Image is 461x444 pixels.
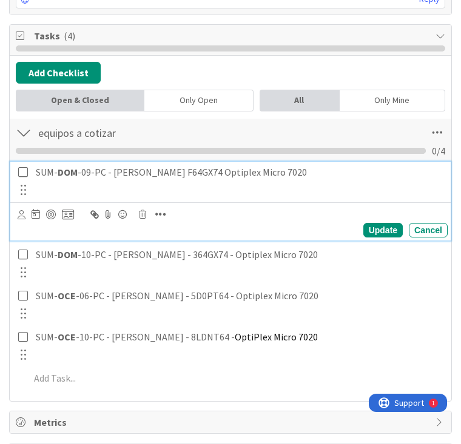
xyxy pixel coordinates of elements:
span: Support [25,2,55,16]
div: Only Open [144,90,253,111]
strong: OCE [58,331,76,343]
div: Open & Closed [16,90,144,111]
p: SUM- -10-PC - [PERSON_NAME] - 364GX74 - Optiplex Micro 7020 [36,248,443,262]
input: Add Checklist... [34,122,301,144]
button: Add Checklist [16,62,101,84]
strong: OCE [58,290,76,302]
span: Metrics [34,415,429,429]
span: ( 4 ) [64,30,75,42]
strong: DOM [58,248,78,260]
p: SUM- -09-PC - [PERSON_NAME] F64GX74 Optiplex Micro 7020 [36,165,443,179]
div: 1 [63,5,66,15]
p: SUM- -10-PC - [PERSON_NAME] - 8LDNT64 - [36,330,443,344]
div: Only Mine [340,90,445,111]
span: OptiPlex Micro 7020 [235,331,318,343]
div: Update [363,223,403,237]
strong: DOM [58,166,78,178]
div: All [260,90,340,111]
span: Tasks [34,28,429,43]
span: 0 / 4 [432,144,445,158]
p: SUM- -06-PC - [PERSON_NAME] - 5D0PT64 - Optiplex Micro 7020 [36,289,443,303]
div: Cancel [409,223,448,237]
